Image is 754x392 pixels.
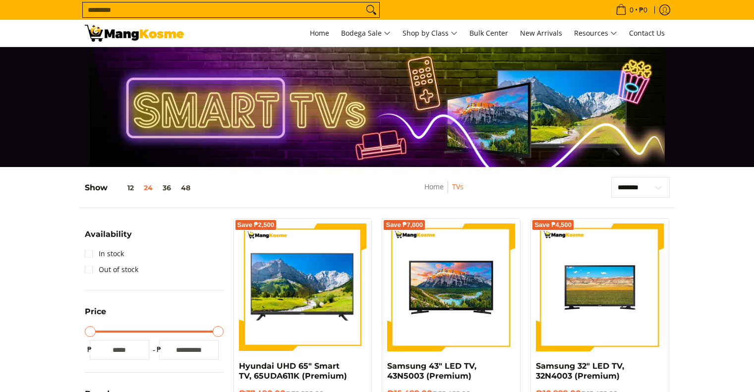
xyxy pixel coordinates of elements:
span: 0 [628,6,635,13]
nav: Breadcrumbs [368,181,520,203]
img: TVs - Premium Television Brands l Mang Kosme [85,25,184,42]
a: Resources [569,20,622,47]
a: Home [305,20,334,47]
a: Samsung 32" LED TV, 32N4003 (Premium) [536,361,624,381]
a: Bodega Sale [336,20,396,47]
span: Price [85,308,106,316]
a: Out of stock [85,262,138,278]
summary: Open [85,230,132,246]
span: Bulk Center [469,28,508,38]
span: Availability [85,230,132,238]
span: Shop by Class [403,27,458,40]
span: Save ₱7,000 [386,222,423,228]
button: 48 [176,184,195,192]
a: Bulk Center [464,20,513,47]
button: Search [363,2,379,17]
nav: Main Menu [194,20,670,47]
span: Home [310,28,329,38]
span: Bodega Sale [341,27,391,40]
span: New Arrivals [520,28,562,38]
span: ₱ [85,344,95,354]
span: ₱0 [638,6,649,13]
a: New Arrivals [515,20,567,47]
a: Samsung 43" LED TV, 43N5003 (Premium) [387,361,476,381]
button: 36 [158,184,176,192]
span: • [613,4,650,15]
summary: Open [85,308,106,323]
span: Resources [574,27,617,40]
img: samsung-32-inch-led-tv-full-view-mang-kosme [536,224,664,351]
span: ₱ [154,344,164,354]
button: 24 [139,184,158,192]
a: Hyundai UHD 65" Smart TV, 65UDA611K (Premium) [239,361,347,381]
span: Save ₱2,500 [237,222,275,228]
a: Contact Us [624,20,670,47]
span: Save ₱4,500 [534,222,572,228]
a: TVs [452,182,464,191]
button: 12 [108,184,139,192]
a: Home [424,182,444,191]
img: samsung-43-inch-led-tv-full-view- mang-kosme [387,224,515,351]
a: Shop by Class [398,20,463,47]
h5: Show [85,183,195,193]
a: In stock [85,246,124,262]
img: Hyundai UHD 65" Smart TV, 65UDA611K (Premium) [239,224,367,351]
span: Contact Us [629,28,665,38]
